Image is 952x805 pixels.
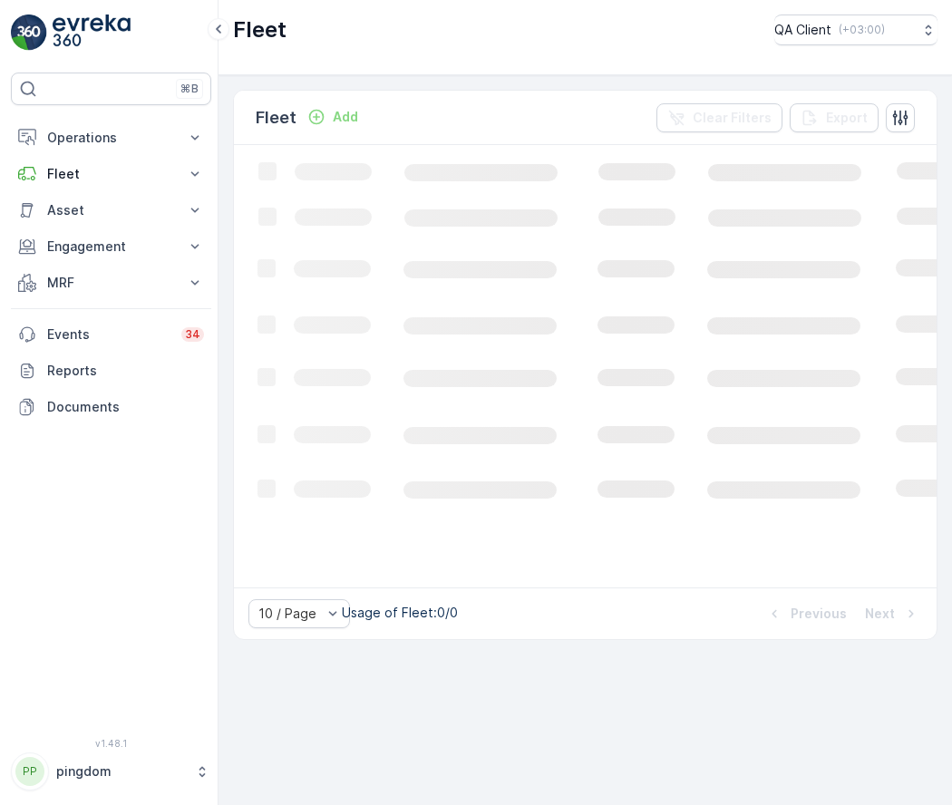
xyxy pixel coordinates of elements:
[233,15,287,44] p: Fleet
[774,21,831,39] p: QA Client
[300,106,365,128] button: Add
[11,156,211,192] button: Fleet
[839,23,885,37] p: ( +03:00 )
[15,757,44,786] div: PP
[11,316,211,353] a: Events34
[47,325,170,344] p: Events
[180,82,199,96] p: ⌘B
[47,398,204,416] p: Documents
[53,15,131,51] img: logo_light-DOdMpM7g.png
[826,109,868,127] p: Export
[774,15,937,45] button: QA Client(+03:00)
[47,362,204,380] p: Reports
[185,327,200,342] p: 34
[11,228,211,265] button: Engagement
[47,274,175,292] p: MRF
[47,165,175,183] p: Fleet
[656,103,782,132] button: Clear Filters
[333,108,358,126] p: Add
[56,762,186,781] p: pingdom
[11,738,211,749] span: v 1.48.1
[11,15,47,51] img: logo
[11,120,211,156] button: Operations
[11,265,211,301] button: MRF
[693,109,772,127] p: Clear Filters
[865,605,895,623] p: Next
[342,604,458,622] p: Usage of Fleet : 0/0
[11,389,211,425] a: Documents
[11,353,211,389] a: Reports
[790,103,879,132] button: Export
[47,238,175,256] p: Engagement
[791,605,847,623] p: Previous
[863,603,922,625] button: Next
[47,129,175,147] p: Operations
[11,192,211,228] button: Asset
[763,603,849,625] button: Previous
[256,105,296,131] p: Fleet
[47,201,175,219] p: Asset
[11,752,211,790] button: PPpingdom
